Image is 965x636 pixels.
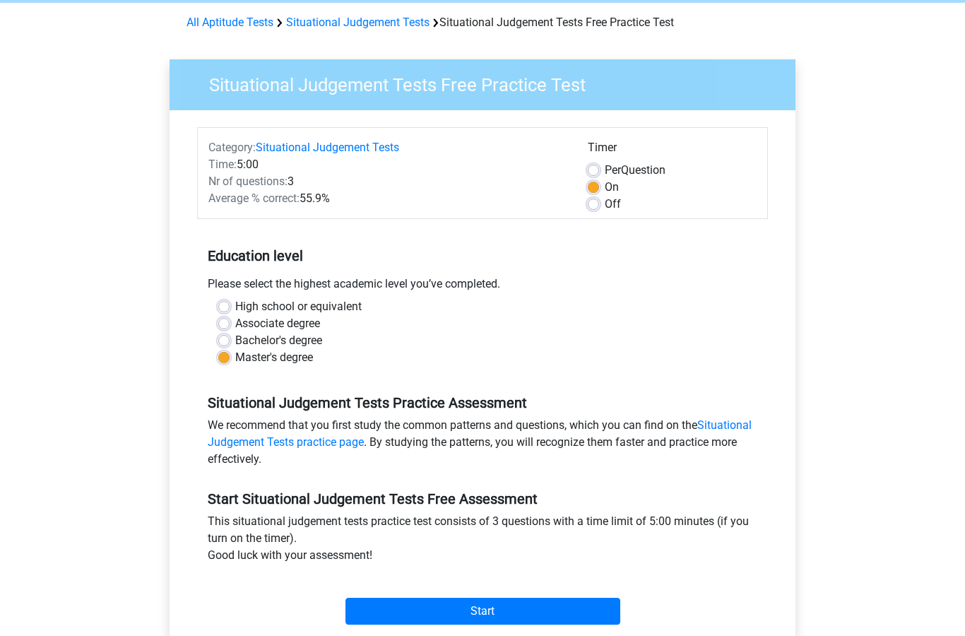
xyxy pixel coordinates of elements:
[197,417,768,473] div: We recommend that you first study the common patterns and questions, which you can find on the . ...
[197,513,768,570] div: This situational judgement tests practice test consists of 3 questions with a time limit of 5:00 ...
[208,141,256,154] span: Category:
[192,69,785,96] h3: Situational Judgement Tests Free Practice Test
[235,298,362,315] label: High school or equivalent
[208,242,757,270] h5: Education level
[208,192,300,205] span: Average % correct:
[181,14,784,31] div: Situational Judgement Tests Free Practice Test
[208,394,757,411] h5: Situational Judgement Tests Practice Assessment
[256,141,399,154] a: Situational Judgement Tests
[286,16,430,29] a: Situational Judgement Tests
[605,196,621,213] label: Off
[197,276,768,298] div: Please select the highest academic level you’ve completed.
[198,173,577,190] div: 3
[235,315,320,332] label: Associate degree
[605,179,619,196] label: On
[605,163,621,177] span: Per
[235,332,322,349] label: Bachelor's degree
[187,16,273,29] a: All Aptitude Tests
[198,156,577,173] div: 5:00
[208,158,237,171] span: Time:
[605,162,665,179] label: Question
[235,349,313,366] label: Master's degree
[208,490,757,507] h5: Start Situational Judgement Tests Free Assessment
[198,190,577,207] div: 55.9%
[208,175,288,188] span: Nr of questions:
[588,139,757,162] div: Timer
[345,598,620,625] input: Start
